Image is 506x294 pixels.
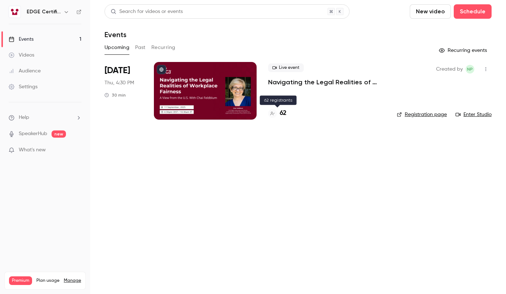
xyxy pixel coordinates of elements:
[105,62,142,120] div: Sep 11 Thu, 4:30 PM (Europe/Zurich)
[20,12,35,17] div: v 4.0.25
[268,108,287,118] a: 62
[268,78,385,86] a: Navigating the Legal Realities of Workplace Fairness, a View from the U.S. With [PERSON_NAME]
[105,42,129,53] button: Upcoming
[466,65,474,73] span: Nina Pearson
[9,36,34,43] div: Events
[12,12,17,17] img: logo_orange.svg
[19,42,25,48] img: tab_domain_overview_orange.svg
[9,52,34,59] div: Videos
[105,65,130,76] span: [DATE]
[19,130,47,138] a: SpeakerHub
[80,43,121,47] div: Keywords by Traffic
[111,8,183,15] div: Search for videos or events
[410,4,451,19] button: New video
[467,65,473,73] span: NP
[19,146,46,154] span: What's new
[72,42,77,48] img: tab_keywords_by_traffic_grey.svg
[64,278,81,284] a: Manage
[280,108,287,118] h4: 62
[105,79,134,86] span: Thu, 4:30 PM
[9,67,41,75] div: Audience
[9,114,81,121] li: help-dropdown-opener
[12,19,17,24] img: website_grey.svg
[9,276,32,285] span: Premium
[268,63,304,72] span: Live event
[19,19,79,24] div: Domain: [DOMAIN_NAME]
[436,65,463,73] span: Created by
[36,278,59,284] span: Plan usage
[105,30,126,39] h1: Events
[454,4,492,19] button: Schedule
[19,114,29,121] span: Help
[105,92,126,98] div: 30 min
[456,111,492,118] a: Enter Studio
[9,83,37,90] div: Settings
[27,43,65,47] div: Domain Overview
[397,111,447,118] a: Registration page
[436,45,492,56] button: Recurring events
[52,130,66,138] span: new
[151,42,176,53] button: Recurring
[135,42,146,53] button: Past
[27,8,61,15] h6: EDGE Certification
[9,6,21,18] img: EDGE Certification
